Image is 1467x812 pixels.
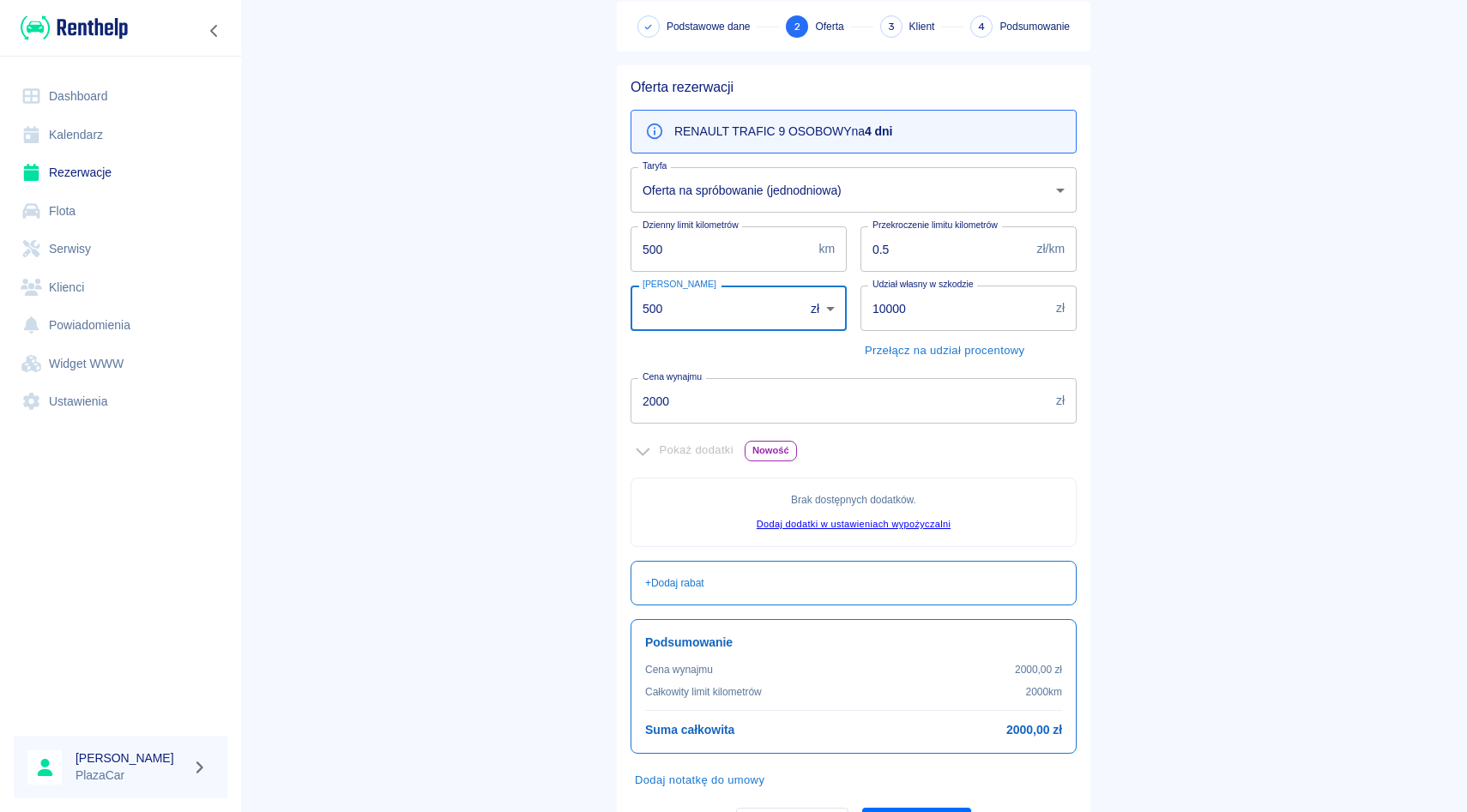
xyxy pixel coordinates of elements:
label: Cena wynajmu [643,370,702,383]
label: Dzienny limit kilometrów [643,219,739,232]
b: 4 dni [865,124,892,138]
h6: 2000,00 zł [1006,721,1062,739]
button: Zwiń nawigację [202,20,227,42]
p: zł [1056,299,1065,317]
a: Kalendarz [14,116,227,154]
label: Przekroczenie limitu kilometrów [872,219,998,232]
button: Przełącz na udział procentowy [860,338,1029,364]
a: Dashboard [14,77,227,116]
p: 2000,00 zł [1015,662,1062,677]
label: [PERSON_NAME] [643,278,716,291]
h6: Podsumowanie [645,634,1062,652]
a: Serwisy [14,230,227,268]
span: 3 [888,18,895,36]
a: Renthelp logo [14,14,128,42]
span: Oferta [815,19,843,34]
h6: [PERSON_NAME] [75,749,185,767]
label: Udział własny w szkodzie [872,278,974,291]
p: zł [1056,392,1065,410]
button: Dodaj notatkę do umowy [631,767,769,794]
label: Taryfa [643,159,667,172]
a: Rezerwacje [14,153,227,192]
p: km [818,240,835,258]
p: Cena wynajmu [645,662,713,677]
p: 2000 km [1026,684,1062,700]
p: + Dodaj rabat [645,575,704,591]
a: Dodaj dodatki w ustawieniach wypożyczalni [757,519,951,529]
span: 4 [978,18,985,36]
span: Nowość [746,442,796,460]
a: Powiadomienia [14,306,227,345]
div: Oferta na spróbowanie (jednodniowa) [631,167,1077,213]
img: Renthelp logo [21,14,128,42]
p: zł/km [1037,240,1065,258]
p: PlazaCar [75,767,185,785]
p: Całkowity limit kilometrów [645,684,762,700]
p: Brak dostępnych dodatków . [645,492,1062,508]
span: Podstawowe dane [667,19,750,34]
a: Flota [14,192,227,231]
p: RENAULT TRAFIC 9 OSOBOWY na [674,123,892,141]
span: 2 [794,18,800,36]
a: Widget WWW [14,345,227,383]
h6: Suma całkowita [645,721,734,739]
a: Klienci [14,268,227,307]
div: zł [799,286,847,331]
span: Podsumowanie [999,19,1070,34]
span: Klient [909,19,935,34]
h5: Oferta rezerwacji [631,79,1077,96]
a: Ustawienia [14,382,227,421]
